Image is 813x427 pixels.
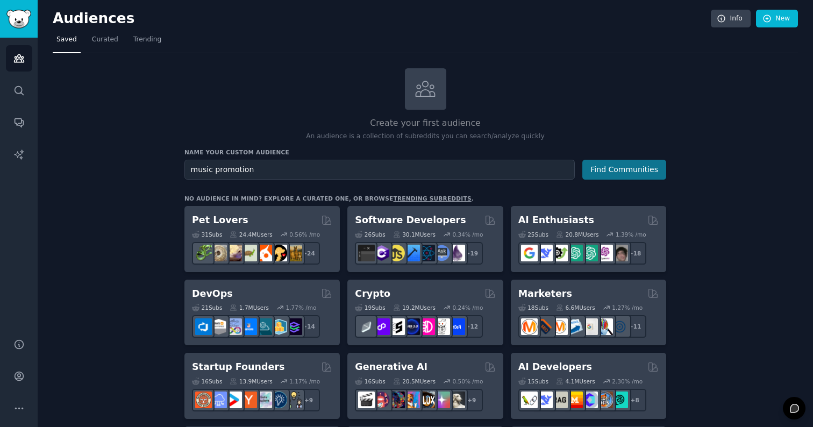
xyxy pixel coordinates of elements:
[556,378,595,385] div: 4.1M Users
[460,315,483,338] div: + 12
[289,378,320,385] div: 1.17 % /mo
[286,304,317,311] div: 1.77 % /mo
[582,160,666,180] button: Find Communities
[756,10,798,28] a: New
[88,31,122,53] a: Curated
[518,231,548,238] div: 25 Sub s
[225,392,242,408] img: startup
[225,245,242,261] img: leopardgeckos
[624,389,646,411] div: + 8
[210,392,227,408] img: SaaS
[448,318,465,335] img: defi_
[373,392,390,408] img: dalle2
[53,10,711,27] h2: Audiences
[373,318,390,335] img: 0xPolygon
[711,10,751,28] a: Info
[393,231,436,238] div: 30.1M Users
[460,242,483,265] div: + 19
[192,231,222,238] div: 31 Sub s
[192,378,222,385] div: 16 Sub s
[518,360,592,374] h2: AI Developers
[210,318,227,335] img: AWS_Certified_Experts
[448,245,465,261] img: elixir
[624,242,646,265] div: + 18
[403,318,420,335] img: web3
[453,304,483,311] div: 0.24 % /mo
[195,392,212,408] img: EntrepreneurRideAlong
[184,148,666,156] h3: Name your custom audience
[192,304,222,311] div: 21 Sub s
[393,195,471,202] a: trending subreddits
[358,392,375,408] img: aivideo
[624,315,646,338] div: + 11
[581,318,598,335] img: googleads
[536,245,553,261] img: DeepSeek
[418,245,435,261] img: reactnative
[56,35,77,45] span: Saved
[255,245,272,261] img: cockatiel
[566,245,583,261] img: chatgpt_promptDesign
[230,378,272,385] div: 13.9M Users
[225,318,242,335] img: Docker_DevOps
[240,318,257,335] img: DevOpsLinks
[518,378,548,385] div: 15 Sub s
[596,392,613,408] img: llmops
[373,245,390,261] img: csharp
[289,231,320,238] div: 0.56 % /mo
[612,304,643,311] div: 1.27 % /mo
[355,213,466,227] h2: Software Developers
[611,245,628,261] img: ArtificalIntelligence
[612,378,643,385] div: 2.30 % /mo
[596,318,613,335] img: MarketingResearch
[255,318,272,335] img: platformengineering
[192,360,284,374] h2: Startup Founders
[297,389,320,411] div: + 9
[388,318,405,335] img: ethstaker
[551,318,568,335] img: AskMarketing
[581,245,598,261] img: chatgpt_prompts_
[518,304,548,311] div: 18 Sub s
[286,392,302,408] img: growmybusiness
[210,245,227,261] img: ballpython
[133,35,161,45] span: Trending
[536,318,553,335] img: bigseo
[184,117,666,130] h2: Create your first audience
[286,318,302,335] img: PlatformEngineers
[388,392,405,408] img: deepdream
[393,378,436,385] div: 20.5M Users
[255,392,272,408] img: indiehackers
[355,287,390,301] h2: Crypto
[611,318,628,335] img: OnlineMarketing
[611,392,628,408] img: AIDevelopersSociety
[240,392,257,408] img: ycombinator
[195,318,212,335] img: azuredevops
[358,318,375,335] img: ethfinance
[403,392,420,408] img: sdforall
[270,392,287,408] img: Entrepreneurship
[453,231,483,238] div: 0.34 % /mo
[521,245,538,261] img: GoogleGeminiAI
[403,245,420,261] img: iOSProgramming
[566,392,583,408] img: MistralAI
[551,392,568,408] img: Rag
[184,195,474,202] div: No audience in mind? Explore a curated one, or browse .
[393,304,436,311] div: 19.2M Users
[581,392,598,408] img: OpenSourceAI
[286,245,302,261] img: dogbreed
[556,231,598,238] div: 20.8M Users
[418,318,435,335] img: defiblockchain
[518,287,572,301] h2: Marketers
[270,245,287,261] img: PetAdvice
[448,392,465,408] img: DreamBooth
[130,31,165,53] a: Trending
[184,160,575,180] input: Pick a short name, like "Digital Marketers" or "Movie-Goers"
[195,245,212,261] img: herpetology
[388,245,405,261] img: learnjavascript
[536,392,553,408] img: DeepSeek
[596,245,613,261] img: OpenAIDev
[355,231,385,238] div: 26 Sub s
[184,132,666,141] p: An audience is a collection of subreddits you can search/analyze quickly
[355,304,385,311] div: 19 Sub s
[53,31,81,53] a: Saved
[355,378,385,385] div: 16 Sub s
